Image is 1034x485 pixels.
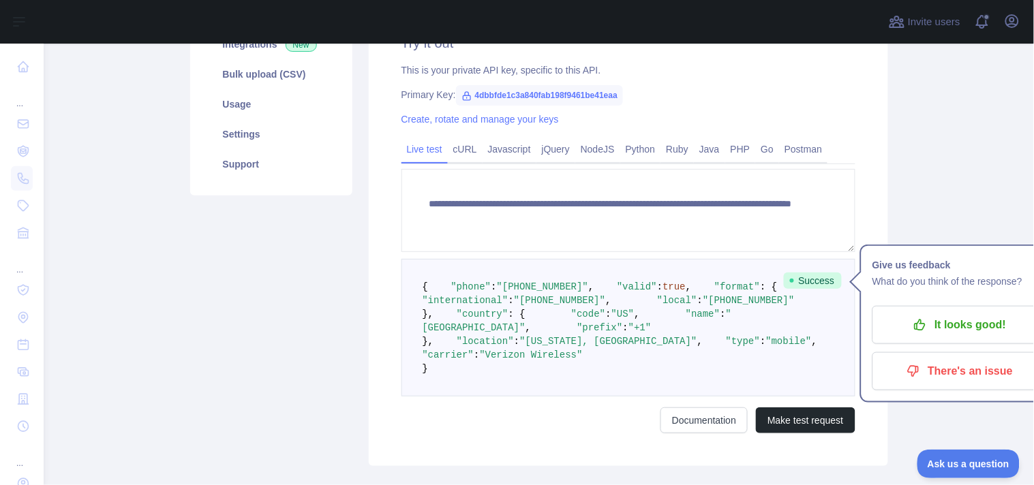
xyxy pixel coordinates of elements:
a: Go [755,138,779,160]
span: : [514,336,519,347]
a: Usage [207,89,336,119]
a: Live test [401,138,448,160]
span: "[PHONE_NUMBER]" [703,295,794,306]
span: : [720,309,725,319]
a: PHP [725,138,756,160]
span: , [605,295,611,306]
span: "US" [611,309,635,319]
span: "name" [686,309,720,319]
div: ... [11,441,33,469]
span: : [697,295,703,306]
span: }, [423,309,434,319]
a: Create, rotate and manage your keys [401,114,559,125]
span: "international" [423,295,508,306]
span: , [634,309,639,319]
a: Support [207,149,336,179]
span: : [508,295,514,306]
a: Settings [207,119,336,149]
a: cURL [448,138,483,160]
span: "+1" [628,322,652,333]
span: "format" [714,281,760,292]
span: } [423,363,428,374]
span: true [663,281,686,292]
span: : { [760,281,777,292]
span: : { [508,309,526,319]
div: ... [11,248,33,275]
span: New [286,38,317,52]
span: 4dbbfde1c3a840fab198f9461be41eaa [456,85,623,106]
span: "[US_STATE], [GEOGRAPHIC_DATA]" [519,336,697,347]
span: "[PHONE_NUMBER]" [514,295,605,306]
div: This is your private API key, specific to this API. [401,63,855,77]
a: Bulk upload (CSV) [207,59,336,89]
button: Make test request [756,407,855,433]
span: : [605,309,611,319]
div: Primary Key: [401,88,855,101]
span: "country" [457,309,508,319]
span: Invite users [908,14,960,30]
span: "location" [457,336,514,347]
div: ... [11,82,33,109]
span: "Verizon Wireless" [480,349,583,360]
span: "phone" [451,281,491,292]
span: , [526,322,531,333]
a: Documentation [660,407,748,433]
a: Ruby [660,138,694,160]
span: "mobile" [766,336,812,347]
span: , [686,281,691,292]
span: { [423,281,428,292]
span: "[PHONE_NUMBER]" [497,281,588,292]
span: : [657,281,663,292]
span: "code" [571,309,605,319]
span: : [760,336,765,347]
a: NodeJS [575,138,620,160]
span: "carrier" [423,349,474,360]
span: "local" [657,295,697,306]
a: Postman [779,138,827,160]
span: : [623,322,628,333]
span: }, [423,336,434,347]
iframe: Toggle Customer Support [917,450,1020,478]
a: Integrations New [207,29,336,59]
span: "type" [726,336,760,347]
a: Javascript [483,138,536,160]
a: Python [620,138,661,160]
span: Success [784,272,842,289]
button: Invite users [886,11,963,33]
span: , [697,336,703,347]
span: "valid" [617,281,657,292]
span: , [812,336,817,347]
span: , [588,281,594,292]
a: jQuery [536,138,575,160]
a: Java [694,138,725,160]
span: "prefix" [577,322,622,333]
span: : [474,349,479,360]
span: : [491,281,496,292]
